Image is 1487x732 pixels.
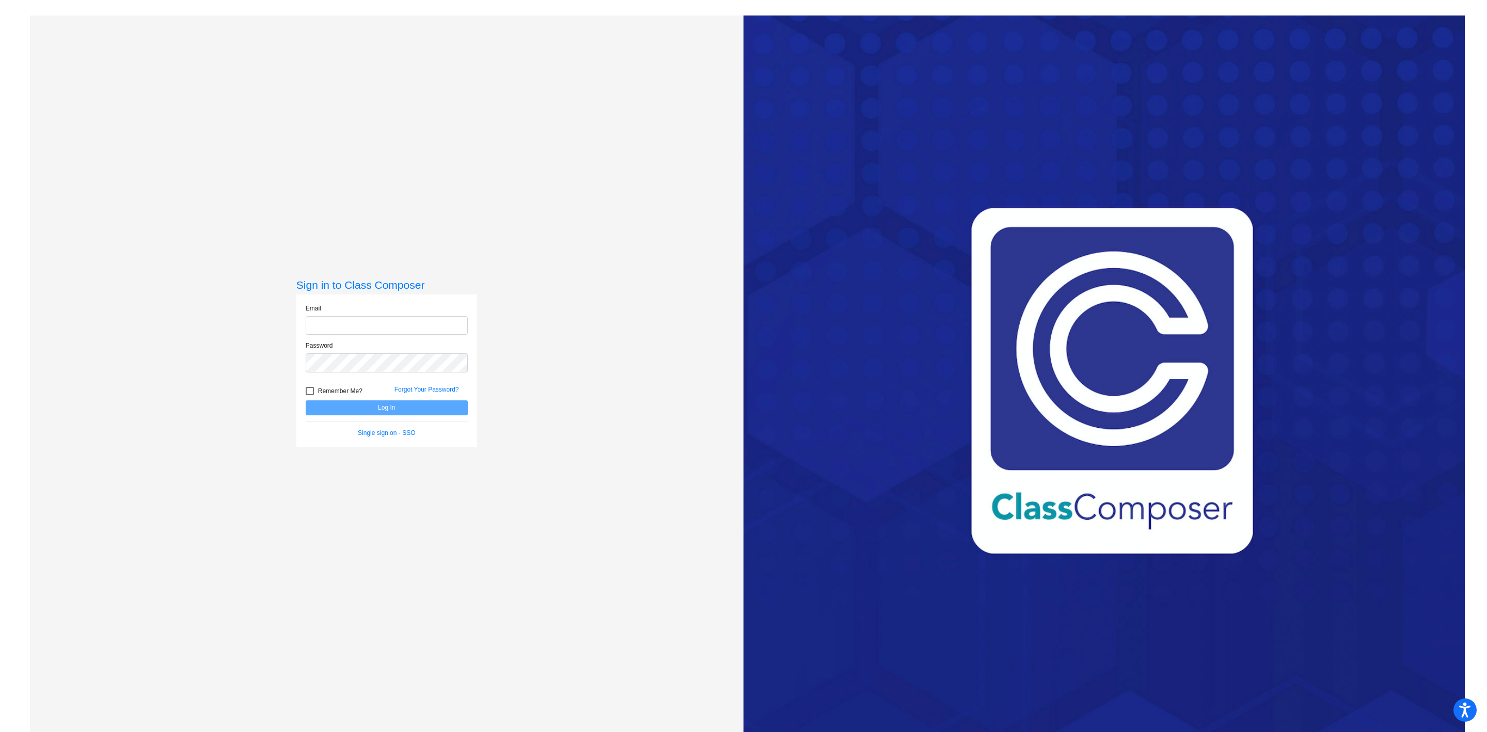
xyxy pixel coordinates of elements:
[306,341,333,350] label: Password
[296,278,477,291] h3: Sign in to Class Composer
[394,386,459,393] a: Forgot Your Password?
[318,385,362,397] span: Remember Me?
[306,400,468,415] button: Log In
[358,429,415,437] a: Single sign on - SSO
[306,304,321,313] label: Email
